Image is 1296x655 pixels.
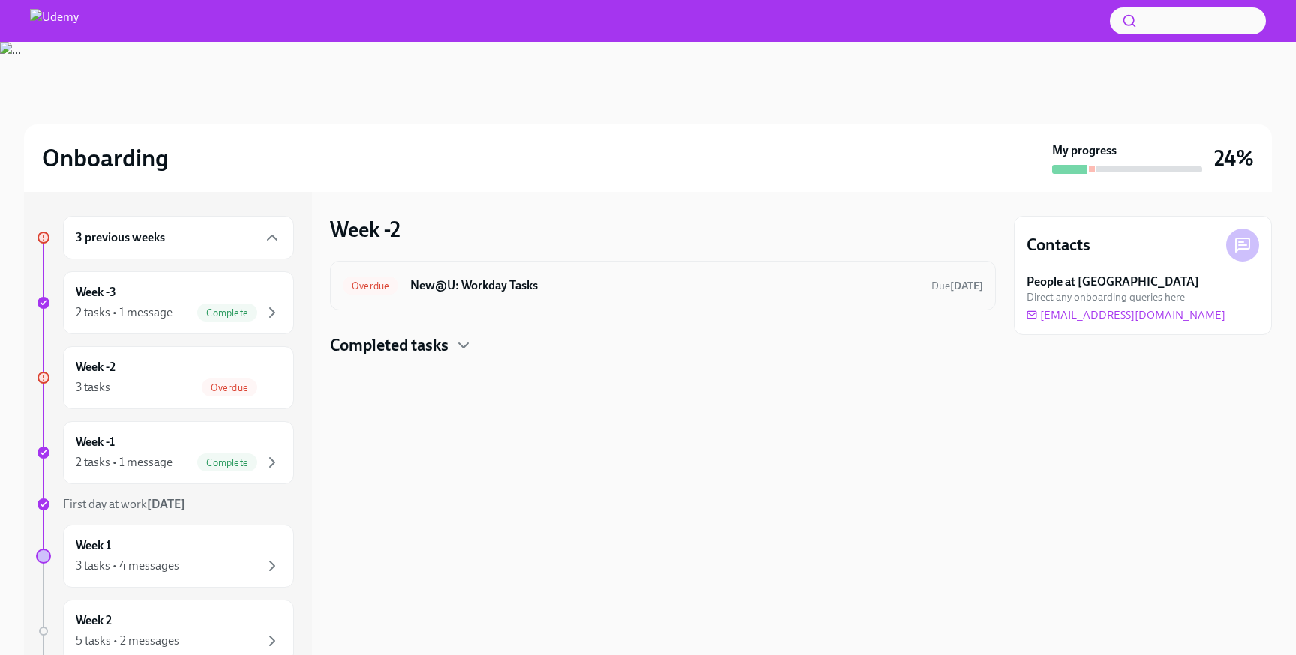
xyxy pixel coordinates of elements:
[343,280,398,292] span: Overdue
[76,284,116,301] h6: Week -3
[330,334,448,357] h4: Completed tasks
[1052,142,1117,159] strong: My progress
[76,359,115,375] h6: Week -2
[36,496,294,513] a: First day at work[DATE]
[197,307,257,319] span: Complete
[330,216,400,243] h3: Week -2
[36,271,294,334] a: Week -32 tasks • 1 messageComplete
[76,379,110,396] div: 3 tasks
[76,633,179,649] div: 5 tasks • 2 messages
[30,9,79,33] img: Udemy
[343,274,983,298] a: OverdueNew@U: Workday TasksDue[DATE]
[76,454,172,471] div: 2 tasks • 1 message
[931,279,983,293] span: September 15th, 2025 10:00
[1027,307,1225,322] a: [EMAIL_ADDRESS][DOMAIN_NAME]
[36,421,294,484] a: Week -12 tasks • 1 messageComplete
[36,346,294,409] a: Week -23 tasksOverdue
[1027,234,1090,256] h4: Contacts
[197,457,257,468] span: Complete
[410,277,919,294] h6: New@U: Workday Tasks
[76,612,112,629] h6: Week 2
[1214,145,1254,172] h3: 24%
[36,525,294,588] a: Week 13 tasks • 4 messages
[76,558,179,574] div: 3 tasks • 4 messages
[76,304,172,321] div: 2 tasks • 1 message
[63,497,185,511] span: First day at work
[330,334,996,357] div: Completed tasks
[147,497,185,511] strong: [DATE]
[1027,274,1199,290] strong: People at [GEOGRAPHIC_DATA]
[63,216,294,259] div: 3 previous weeks
[76,537,111,554] h6: Week 1
[76,434,115,450] h6: Week -1
[950,280,983,292] strong: [DATE]
[202,382,257,393] span: Overdue
[931,280,983,292] span: Due
[76,229,165,246] h6: 3 previous weeks
[1027,290,1185,304] span: Direct any onboarding queries here
[42,143,169,173] h2: Onboarding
